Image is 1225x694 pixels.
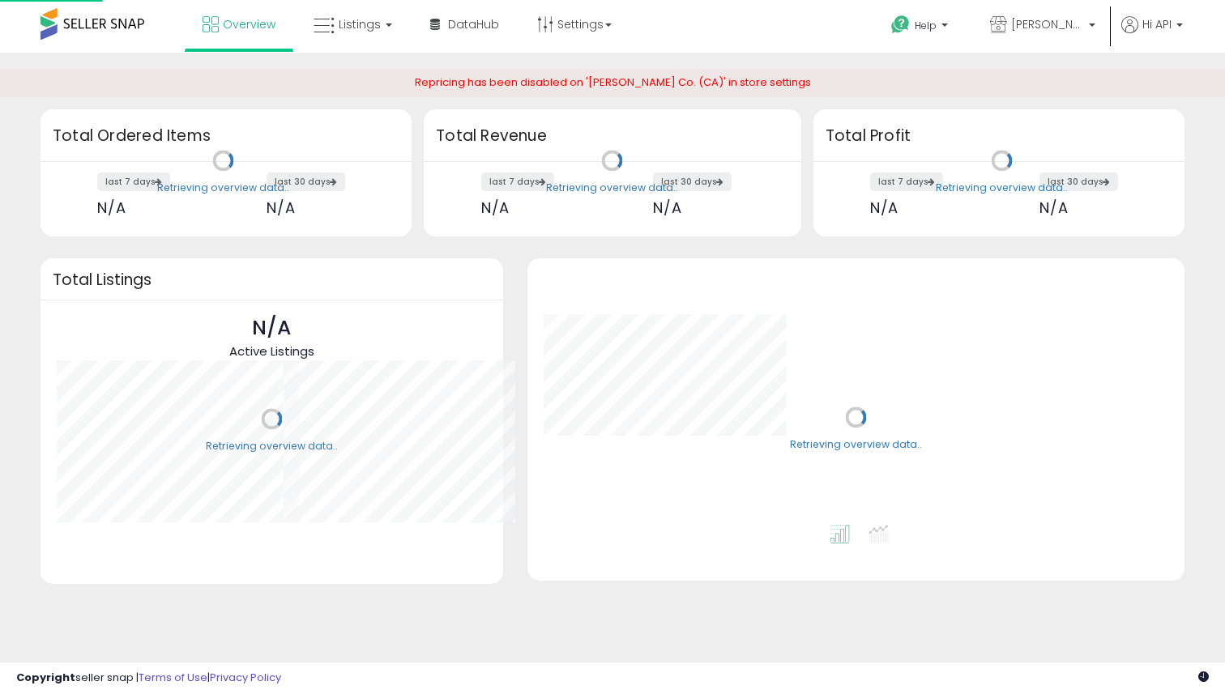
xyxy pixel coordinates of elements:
div: Retrieving overview data.. [206,439,338,453]
div: seller snap | | [16,671,281,686]
span: DataHub [448,16,499,32]
a: Privacy Policy [210,670,281,685]
span: [PERSON_NAME] Co. [1011,16,1084,32]
span: Overview [223,16,275,32]
div: Retrieving overview data.. [790,437,922,452]
span: Hi API [1142,16,1172,32]
span: Help [915,19,937,32]
a: Help [878,2,964,53]
i: Get Help [890,15,911,35]
span: Listings [339,16,381,32]
div: Retrieving overview data.. [546,181,678,195]
span: Repricing has been disabled on '[PERSON_NAME] Co. (CA)' in store settings [415,75,811,90]
a: Terms of Use [139,670,207,685]
a: Hi API [1121,16,1183,53]
div: Retrieving overview data.. [157,181,289,195]
div: Retrieving overview data.. [936,181,1068,195]
strong: Copyright [16,670,75,685]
